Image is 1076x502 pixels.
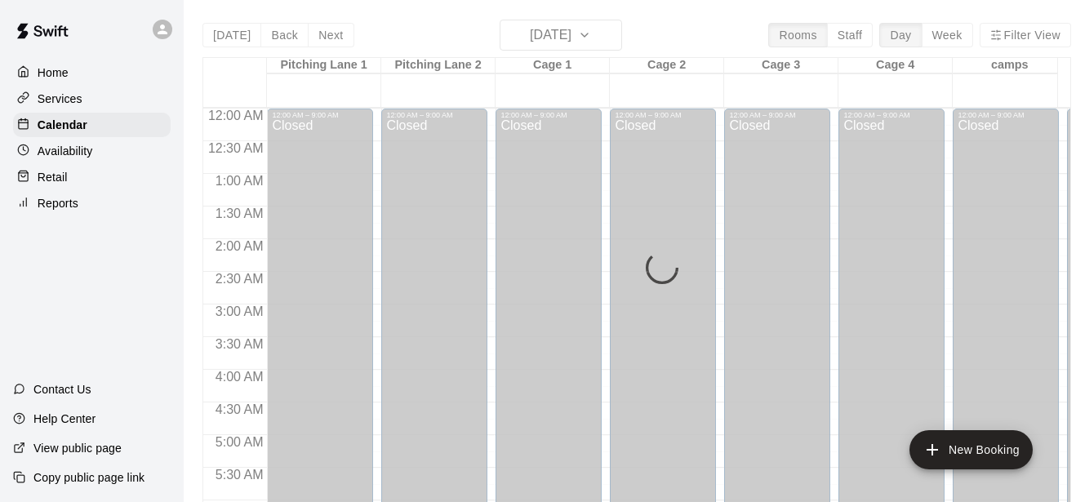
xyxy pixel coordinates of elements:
p: Contact Us [33,381,91,398]
span: 3:00 AM [211,304,268,318]
div: Cage 4 [838,58,953,73]
a: Availability [13,139,171,163]
div: Cage 1 [496,58,610,73]
span: 1:00 AM [211,174,268,188]
div: 12:00 AM – 9:00 AM [958,111,1054,119]
div: 12:00 AM – 9:00 AM [272,111,368,119]
div: 12:00 AM – 9:00 AM [729,111,825,119]
span: 5:30 AM [211,468,268,482]
a: Services [13,87,171,111]
a: Calendar [13,113,171,137]
button: add [909,430,1033,469]
p: Retail [38,169,68,185]
div: 12:00 AM – 9:00 AM [615,111,711,119]
p: View public page [33,440,122,456]
p: Services [38,91,82,107]
div: Pitching Lane 2 [381,58,496,73]
a: Retail [13,165,171,189]
span: 2:00 AM [211,239,268,253]
p: Reports [38,195,78,211]
div: Cage 3 [724,58,838,73]
span: 4:30 AM [211,402,268,416]
p: Home [38,64,69,81]
p: Copy public page link [33,469,145,486]
div: 12:00 AM – 9:00 AM [386,111,482,119]
span: 2:30 AM [211,272,268,286]
a: Home [13,60,171,85]
p: Help Center [33,411,96,427]
div: camps [953,58,1067,73]
div: 12:00 AM – 9:00 AM [500,111,597,119]
span: 3:30 AM [211,337,268,351]
p: Calendar [38,117,87,133]
span: 4:00 AM [211,370,268,384]
div: 12:00 AM – 9:00 AM [843,111,940,119]
span: 12:30 AM [204,141,268,155]
a: Reports [13,191,171,215]
span: 12:00 AM [204,109,268,122]
span: 1:30 AM [211,207,268,220]
div: Cage 2 [610,58,724,73]
span: 5:00 AM [211,435,268,449]
div: Pitching Lane 1 [267,58,381,73]
p: Availability [38,143,93,159]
